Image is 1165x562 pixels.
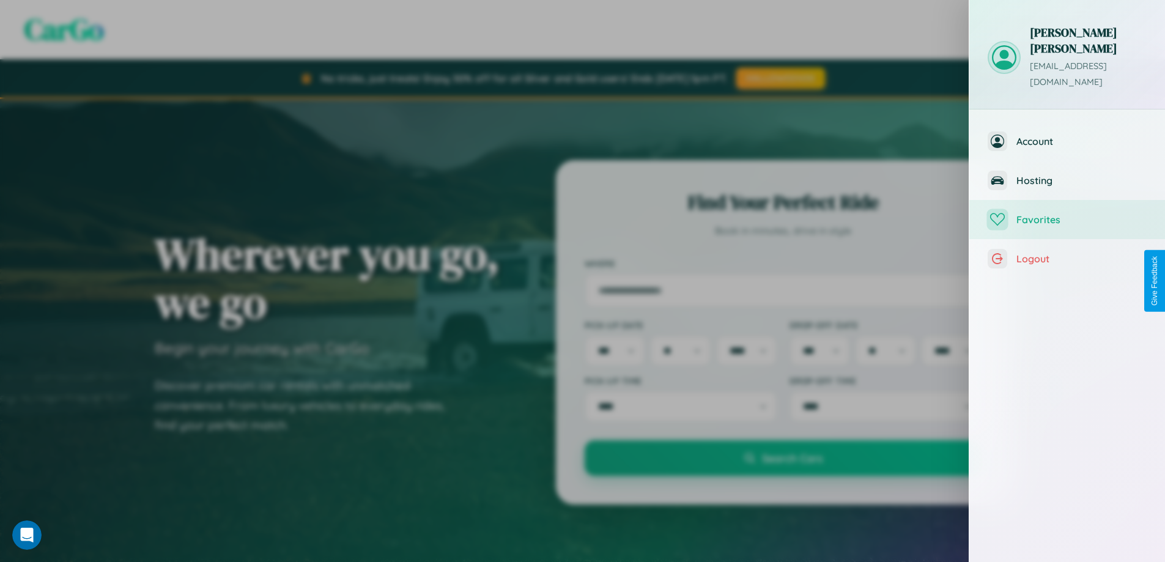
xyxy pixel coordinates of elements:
[1016,253,1147,265] span: Logout
[1016,213,1147,226] span: Favorites
[12,520,42,550] iframe: Intercom live chat
[1016,174,1147,187] span: Hosting
[1150,256,1159,306] div: Give Feedback
[969,200,1165,239] button: Favorites
[969,239,1165,278] button: Logout
[1016,135,1147,147] span: Account
[1030,59,1147,91] p: [EMAIL_ADDRESS][DOMAIN_NAME]
[969,122,1165,161] button: Account
[1030,24,1147,56] h3: [PERSON_NAME] [PERSON_NAME]
[969,161,1165,200] button: Hosting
